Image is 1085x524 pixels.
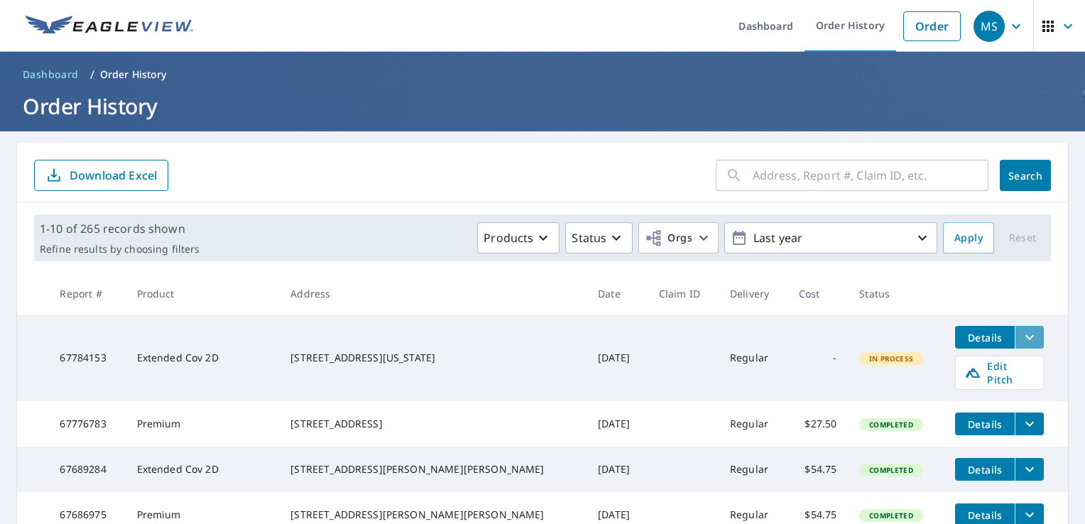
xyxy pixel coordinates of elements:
[955,326,1015,349] button: detailsBtn-67784153
[787,401,849,447] td: $27.50
[861,420,921,430] span: Completed
[48,315,125,401] td: 67784153
[100,67,167,82] p: Order History
[943,222,994,253] button: Apply
[290,417,575,431] div: [STREET_ADDRESS]
[1015,326,1044,349] button: filesDropdownBtn-67784153
[587,401,648,447] td: [DATE]
[719,273,787,315] th: Delivery
[787,273,849,315] th: Cost
[126,315,280,401] td: Extended Cov 2D
[17,63,84,86] a: Dashboard
[861,465,921,475] span: Completed
[279,273,587,315] th: Address
[290,462,575,476] div: [STREET_ADDRESS][PERSON_NAME][PERSON_NAME]
[1015,458,1044,481] button: filesDropdownBtn-67689284
[290,351,575,365] div: [STREET_ADDRESS][US_STATE]
[484,229,533,246] p: Products
[26,16,193,37] img: EV Logo
[974,11,1005,42] div: MS
[964,331,1006,344] span: Details
[48,447,125,492] td: 67689284
[48,273,125,315] th: Report #
[40,220,200,237] p: 1-10 of 265 records shown
[748,226,914,251] p: Last year
[290,508,575,522] div: [STREET_ADDRESS][PERSON_NAME][PERSON_NAME]
[787,315,849,401] td: -
[964,359,1035,386] span: Edit Pitch
[1015,413,1044,435] button: filesDropdownBtn-67776783
[955,413,1015,435] button: detailsBtn-67776783
[587,273,648,315] th: Date
[477,222,560,253] button: Products
[638,222,719,253] button: Orgs
[719,315,787,401] td: Regular
[40,243,200,256] p: Refine results by choosing filters
[861,511,921,520] span: Completed
[48,401,125,447] td: 67776783
[34,160,168,191] button: Download Excel
[1011,169,1040,182] span: Search
[648,273,719,315] th: Claim ID
[645,229,692,247] span: Orgs
[126,447,280,492] td: Extended Cov 2D
[848,273,944,315] th: Status
[724,222,937,253] button: Last year
[90,66,94,83] li: /
[955,458,1015,481] button: detailsBtn-67689284
[17,92,1068,121] h1: Order History
[572,229,606,246] p: Status
[753,155,988,195] input: Address, Report #, Claim ID, etc.
[964,508,1006,522] span: Details
[719,401,787,447] td: Regular
[587,447,648,492] td: [DATE]
[23,67,79,82] span: Dashboard
[903,11,961,41] a: Order
[70,168,157,183] p: Download Excel
[1000,160,1051,191] button: Search
[787,447,849,492] td: $54.75
[954,229,983,247] span: Apply
[861,354,922,364] span: In Process
[719,447,787,492] td: Regular
[964,417,1006,431] span: Details
[964,463,1006,476] span: Details
[17,63,1068,86] nav: breadcrumb
[955,356,1044,390] a: Edit Pitch
[126,401,280,447] td: Premium
[565,222,633,253] button: Status
[587,315,648,401] td: [DATE]
[126,273,280,315] th: Product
